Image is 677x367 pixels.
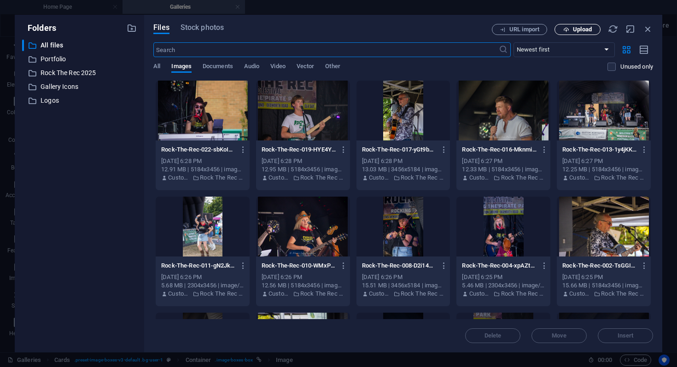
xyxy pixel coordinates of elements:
[569,174,591,182] p: Customer
[171,61,192,74] span: Images
[268,290,291,298] p: Customer
[362,273,445,281] div: [DATE] 6:26 PM
[262,157,344,165] div: [DATE] 6:28 PM
[262,281,344,290] div: 12.56 MB | 5184x3456 | image/jpeg
[601,290,645,298] p: Rock The Rec 2025
[41,95,120,106] p: Logos
[161,165,244,174] div: 12.91 MB | 5184x3456 | image/jpeg
[161,146,235,154] p: Rock-The-Rec-022-sbKoIcDqG9EmMbG9voveZw.jpg
[41,54,120,64] p: Portfolio
[469,174,491,182] p: Customer
[168,290,190,298] p: Customer
[362,290,445,298] div: By: Customer | Folder: Rock The Rec 2025
[161,281,244,290] div: 5.68 MB | 2304x3456 | image/jpeg
[462,273,545,281] div: [DATE] 6:25 PM
[462,290,545,298] div: By: Customer | Folder: Rock The Rec 2025
[469,290,491,298] p: Customer
[562,157,645,165] div: [DATE] 6:27 PM
[161,174,244,182] div: By: Customer | Folder: Rock The Rec 2025
[153,22,169,33] span: Files
[153,61,160,74] span: All
[268,174,291,182] p: Customer
[462,157,545,165] div: [DATE] 6:27 PM
[492,24,547,35] button: URL import
[262,290,344,298] div: By: Customer | Folder: Rock The Rec 2025
[620,63,653,71] p: Displays only files that are not in use on the website. Files added during this session can still...
[22,53,137,65] div: Portfolio
[608,24,618,34] i: Reload
[462,262,536,270] p: Rock-The-Rec-004-xpAZt5MVVEO-rEjRXASKtA.jpg
[362,165,445,174] div: 13.03 MB | 3456x5184 | image/jpeg
[562,281,645,290] div: 15.66 MB | 5184x3456 | image/jpeg
[562,290,645,298] div: By: Customer | Folder: Rock The Rec 2025
[200,174,244,182] p: Rock The Rec 2025
[362,157,445,165] div: [DATE] 6:28 PM
[41,40,120,51] p: All files
[161,273,244,281] div: [DATE] 6:26 PM
[22,67,137,79] div: Rock The Rec 2025
[501,290,545,298] p: Rock The Rec 2025
[462,146,536,154] p: Rock-The-Rec-016-Mknmixmorkftp1j0NqB6kg.jpg
[462,174,545,182] div: By: Customer | Folder: Rock The Rec 2025
[127,23,137,33] i: Create new folder
[562,262,636,270] p: Rock-The-Rec-002-TsGGI18TSQ7tVH67hTAZCg.jpg
[569,290,591,298] p: Customer
[22,40,24,51] div: ​
[325,61,340,74] span: Other
[509,27,539,32] span: URL import
[22,22,56,34] p: Folders
[168,174,190,182] p: Customer
[601,174,645,182] p: Rock The Rec 2025
[401,290,445,298] p: Rock The Rec 2025
[161,157,244,165] div: [DATE] 6:28 PM
[262,174,344,182] div: By: Customer | Folder: Rock The Rec 2025
[203,61,233,74] span: Documents
[573,27,592,32] span: Upload
[41,68,120,78] p: Rock The Rec 2025
[300,174,344,182] p: Rock The Rec 2025
[200,290,244,298] p: Rock The Rec 2025
[369,290,391,298] p: Customer
[369,174,391,182] p: Customer
[41,82,120,92] p: Gallery Icons
[362,174,445,182] div: By: Customer | Folder: Rock The Rec 2025
[262,165,344,174] div: 12.95 MB | 5184x3456 | image/jpeg
[362,262,436,270] p: Rock-The-Rec-008-D2i14H8IfygGRhTObL4lTg.jpg
[22,81,137,93] div: Gallery Icons
[262,146,336,154] p: Rock-The-Rec-019-HYE4YudyL2Ysm63Ms8PIOQ.jpg
[625,24,636,34] i: Minimize
[297,61,315,74] span: Vector
[501,174,545,182] p: Rock The Rec 2025
[161,290,244,298] div: By: Customer | Folder: Rock The Rec 2025
[401,174,445,182] p: Rock The Rec 2025
[462,165,545,174] div: 12.33 MB | 5184x3456 | image/jpeg
[554,24,601,35] button: Upload
[153,42,498,57] input: Search
[181,22,224,33] span: Stock photos
[161,262,235,270] p: Rock-The-Rec-011-gN2JkuwiiEy91f6QaNTkYA.jpg
[300,290,344,298] p: Rock The Rec 2025
[562,174,645,182] div: By: Customer | Folder: Rock The Rec 2025
[462,281,545,290] div: 5.46 MB | 2304x3456 | image/jpeg
[643,24,653,34] i: Close
[22,95,137,106] div: Logos
[244,61,259,74] span: Audio
[362,281,445,290] div: 15.51 MB | 3456x5184 | image/jpeg
[362,146,436,154] p: Rock-The-Rec-017-yGt9b10B-i6vJOAbF1QICQ.jpg
[262,273,344,281] div: [DATE] 6:26 PM
[270,61,285,74] span: Video
[262,262,336,270] p: Rock-The-Rec-010-WMxPKrb_nJAXitVSmwSxZw.jpg
[562,146,636,154] p: Rock-The-Rec-013-1y4jKK25c2yHTnF1s7KMwQ.jpg
[562,165,645,174] div: 12.25 MB | 5184x3456 | image/jpeg
[562,273,645,281] div: [DATE] 6:25 PM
